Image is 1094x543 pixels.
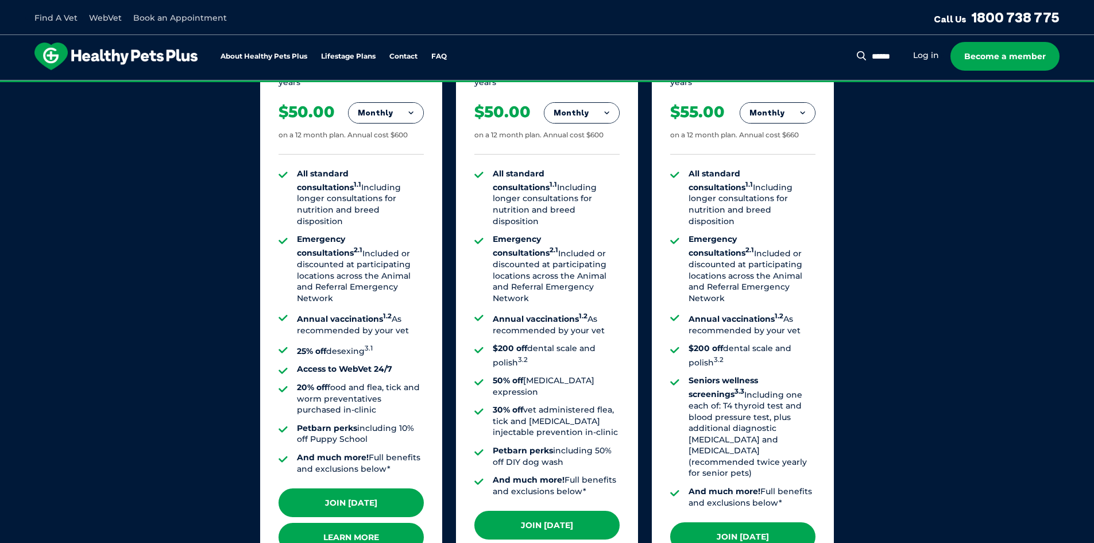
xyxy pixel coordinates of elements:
div: on a 12 month plan. Annual cost $660 [670,130,799,140]
a: Become a member [950,42,1060,71]
strong: Access to WebVet 24/7 [297,364,392,374]
button: Monthly [740,103,815,124]
strong: Emergency consultations [689,234,754,258]
sup: 3.1 [365,344,373,352]
span: Call Us [934,13,967,25]
sup: 1.2 [775,312,783,320]
a: WebVet [89,13,122,23]
li: Including longer consultations for nutrition and breed disposition [493,168,620,228]
strong: $200 off [689,343,723,353]
li: dental scale and polish [493,343,620,368]
li: Full benefits and exclusions below* [689,486,815,509]
sup: 3.2 [714,356,724,364]
a: FAQ [431,53,447,60]
a: Lifestage Plans [321,53,376,60]
a: Find A Vet [34,13,78,23]
li: Included or discounted at participating locations across the Animal and Referral Emergency Network [493,234,620,304]
li: As recommended by your vet [297,311,424,336]
a: About Healthy Pets Plus [221,53,307,60]
sup: 1.2 [383,312,392,320]
li: including 50% off DIY dog wash [493,445,620,468]
li: including 10% off Puppy School [297,423,424,445]
li: Including one each of: T4 thyroid test and blood pressure test, plus additional diagnostic [MEDIC... [689,375,815,479]
sup: 2.1 [745,247,754,255]
sup: 2.1 [550,247,558,255]
sup: 1.2 [579,312,587,320]
strong: All standard consultations [297,168,361,192]
strong: 30% off [493,405,523,415]
strong: Annual vaccinations [493,314,587,324]
strong: Seniors wellness screenings [689,375,758,399]
li: Included or discounted at participating locations across the Animal and Referral Emergency Network [689,234,815,304]
li: As recommended by your vet [493,311,620,336]
li: Full benefits and exclusions below* [297,452,424,475]
li: Including longer consultations for nutrition and breed disposition [689,168,815,228]
strong: Annual vaccinations [297,314,392,324]
strong: Emergency consultations [493,234,558,258]
sup: 1.1 [745,180,753,188]
strong: And much more! [689,486,760,496]
a: Call Us1800 738 775 [934,9,1060,26]
a: Log in [913,50,939,61]
li: Included or discounted at participating locations across the Animal and Referral Emergency Network [297,234,424,304]
sup: 3.2 [518,356,528,364]
li: dental scale and polish [689,343,815,368]
strong: Petbarn perks [493,445,553,456]
strong: 50% off [493,375,523,386]
strong: Annual vaccinations [689,314,783,324]
img: hpp-logo [34,43,198,70]
li: food and flea, tick and worm preventatives purchased in-clinic [297,382,424,416]
strong: 25% off [297,346,326,356]
strong: All standard consultations [689,168,753,192]
sup: 1.1 [354,180,361,188]
li: As recommended by your vet [689,311,815,336]
li: [MEDICAL_DATA] expression [493,375,620,398]
a: Book an Appointment [133,13,227,23]
strong: And much more! [493,475,565,485]
sup: 3.3 [735,388,744,396]
strong: Emergency consultations [297,234,362,258]
strong: And much more! [297,452,369,463]
a: Join [DATE] [279,488,424,517]
a: Join [DATE] [474,511,620,540]
strong: All standard consultations [493,168,557,192]
strong: $200 off [493,343,527,353]
div: $50.00 [279,102,335,122]
li: Including longer consultations for nutrition and breed disposition [297,168,424,228]
button: Monthly [544,103,619,124]
div: $50.00 [474,102,531,122]
strong: 20% off [297,382,327,392]
a: Contact [389,53,418,60]
div: $55.00 [670,102,725,122]
li: vet administered flea, tick and [MEDICAL_DATA] injectable prevention in-clinic [493,405,620,438]
div: on a 12 month plan. Annual cost $600 [279,130,408,140]
div: on a 12 month plan. Annual cost $600 [474,130,604,140]
sup: 1.1 [550,180,557,188]
sup: 2.1 [354,247,362,255]
button: Monthly [349,103,423,124]
span: Proactive, preventative wellness program designed to keep your pet healthier and happier for longer [333,80,761,91]
li: desexing [297,343,424,357]
strong: Petbarn perks [297,423,357,433]
button: Search [855,50,869,61]
li: Full benefits and exclusions below* [493,475,620,497]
